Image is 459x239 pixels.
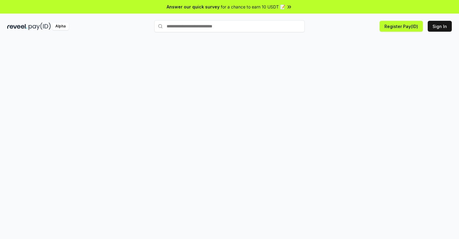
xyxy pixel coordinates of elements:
[380,21,423,32] button: Register Pay(ID)
[428,21,452,32] button: Sign In
[52,23,69,30] div: Alpha
[221,4,285,10] span: for a chance to earn 10 USDT 📝
[29,23,51,30] img: pay_id
[7,23,27,30] img: reveel_dark
[167,4,220,10] span: Answer our quick survey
